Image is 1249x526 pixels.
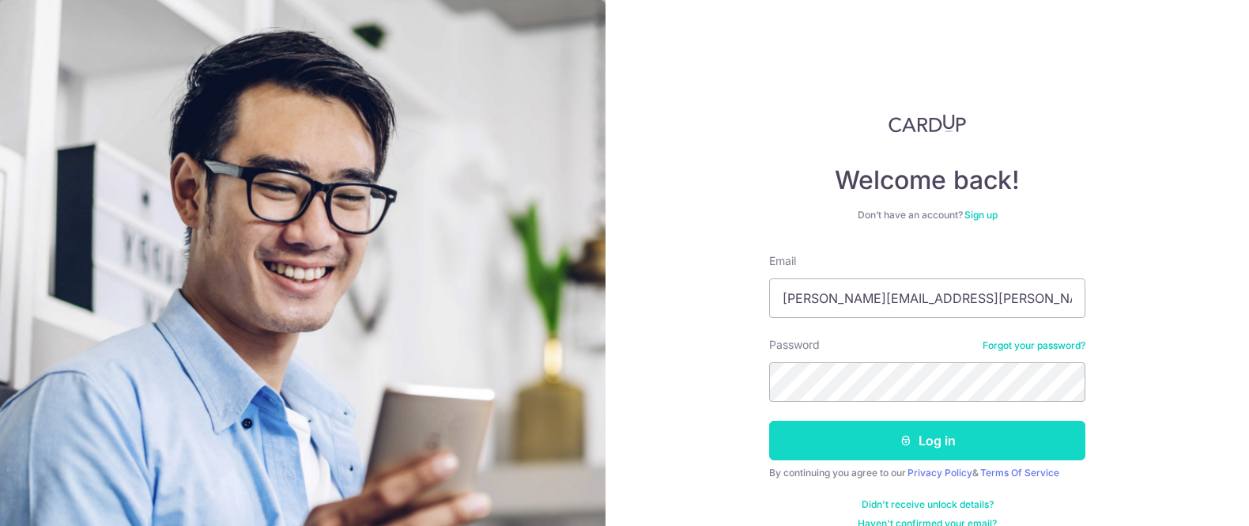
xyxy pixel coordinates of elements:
div: By continuing you agree to our & [769,467,1085,479]
label: Password [769,337,820,353]
input: Enter your Email [769,278,1085,318]
a: Privacy Policy [908,467,972,479]
a: Terms Of Service [980,467,1059,479]
div: Don’t have an account? [769,209,1085,221]
a: Sign up [964,209,998,221]
img: CardUp Logo [889,114,966,133]
button: Log in [769,421,1085,460]
a: Didn't receive unlock details? [862,498,994,511]
h4: Welcome back! [769,165,1085,196]
label: Email [769,253,796,269]
a: Forgot your password? [983,339,1085,352]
